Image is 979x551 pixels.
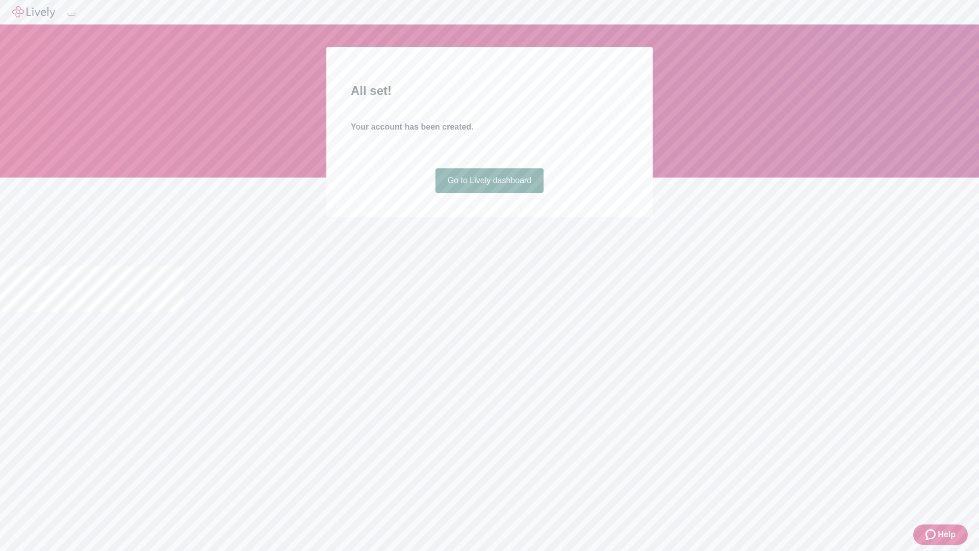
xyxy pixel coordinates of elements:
[67,13,75,16] button: Log out
[351,121,628,133] h4: Your account has been created.
[925,529,938,541] svg: Zendesk support icon
[12,6,55,18] img: Lively
[435,168,544,193] a: Go to Lively dashboard
[913,524,968,545] button: Zendesk support iconHelp
[938,529,956,541] span: Help
[351,82,628,100] h2: All set!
